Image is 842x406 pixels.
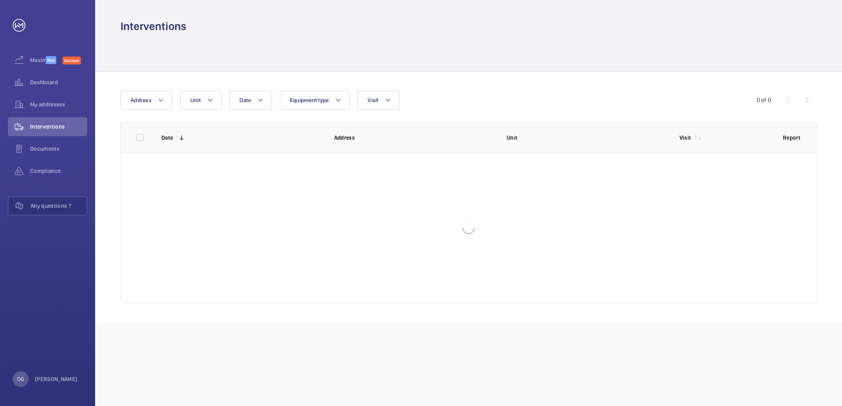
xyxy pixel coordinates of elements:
span: Unit [190,97,201,103]
span: Discover [63,57,81,65]
span: Any questions ? [31,202,87,210]
span: Date [239,97,251,103]
button: Equipment type [280,91,350,110]
p: Address [334,134,494,142]
span: Address [130,97,151,103]
span: Visit [367,97,378,103]
button: Unit [180,91,222,110]
p: Visit [679,134,691,142]
span: Equipment type [290,97,329,103]
h1: Interventions [121,19,186,34]
button: Date [230,91,272,110]
span: Interventions [30,123,87,131]
span: Beta [46,56,56,64]
div: 0 of 0 [757,96,771,104]
span: Maximize [30,56,46,64]
p: Unit [507,134,667,142]
button: Address [121,91,172,110]
p: [PERSON_NAME] [35,375,78,383]
span: Compliance [30,167,87,175]
p: OG [17,375,24,383]
p: Report [783,134,800,142]
span: Dashboard [30,78,87,86]
span: Documents [30,145,87,153]
span: My addresses [30,101,87,108]
p: Date [161,134,173,142]
button: Visit [358,91,399,110]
